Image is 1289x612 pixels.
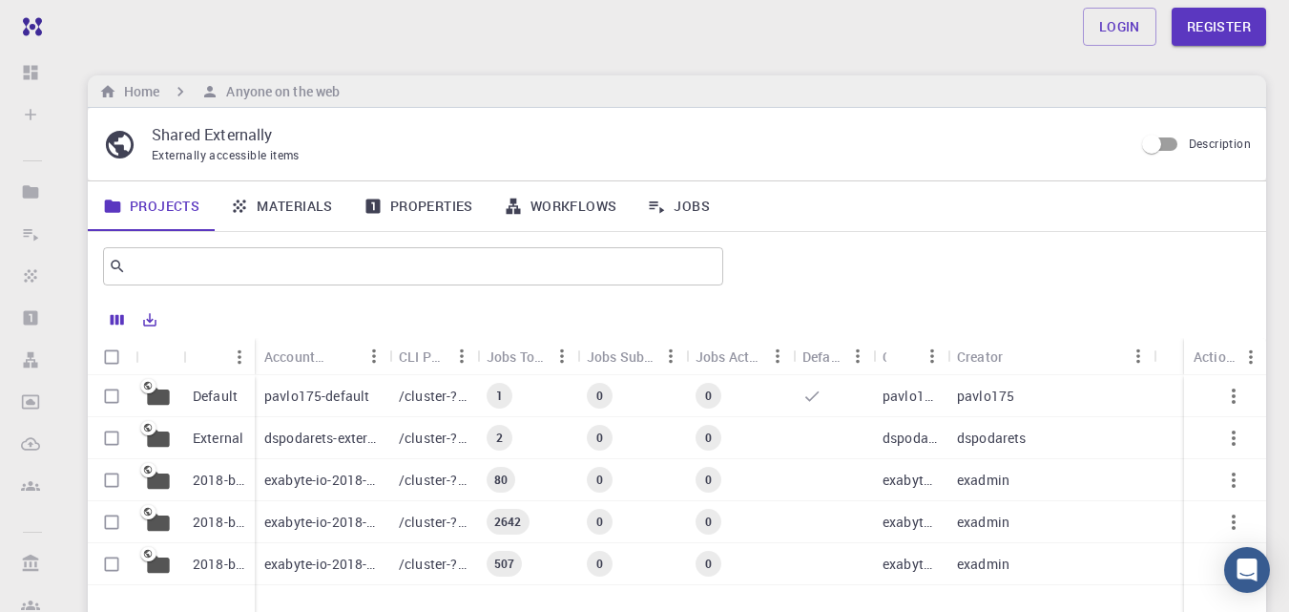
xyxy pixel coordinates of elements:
div: CLI Path [399,338,447,375]
div: Actions [1194,338,1236,375]
p: exadmin [957,513,1009,532]
button: Menu [547,341,577,371]
p: /cluster-???-home/dspodarets/dspodarets-external [399,429,468,448]
div: Name [183,338,255,375]
span: 0 [697,514,719,530]
button: Menu [447,341,477,371]
div: Default [793,338,873,375]
button: Menu [359,341,389,371]
a: Login [1083,8,1156,46]
p: dspodarets [957,429,1027,448]
span: 0 [589,430,611,446]
button: Sort [328,341,359,371]
span: 1 [489,388,510,404]
span: 0 [697,430,719,446]
button: Menu [1236,342,1266,372]
div: Creator [947,338,1154,375]
span: 2642 [487,514,530,530]
button: Columns [101,305,134,335]
p: exadmin [957,471,1009,490]
p: /cluster-???-share/groups/exabyte-io/exabyte-io-2018-bg-study-phase-iii [399,513,468,532]
div: Owner [883,338,886,375]
img: logo [15,17,42,36]
div: Jobs Total [487,338,547,375]
p: pavlo175 [957,387,1014,406]
p: Default [193,387,238,406]
nav: breadcrumb [95,81,343,102]
div: Creator [957,338,1003,375]
span: Description [1189,136,1251,151]
button: Sort [1003,341,1033,371]
p: /cluster-???-share/groups/exabyte-io/exabyte-io-2018-bg-study-phase-i [399,555,468,574]
div: Jobs Active [686,338,793,375]
p: 2018-bg-study-phase-i-ph [193,471,245,490]
p: exabyte-io-2018-bg-study-phase-iii [264,513,380,532]
button: Menu [224,342,255,372]
p: pavlo175 [883,387,938,406]
span: 80 [487,472,515,488]
button: Menu [762,341,793,371]
p: exabyte-io [883,555,938,574]
div: CLI Path [389,338,477,375]
a: Materials [215,181,348,231]
span: 0 [589,556,611,572]
a: Jobs [632,181,725,231]
div: Accounting slug [264,338,328,375]
button: Menu [842,341,873,371]
button: Export [134,305,166,335]
a: Projects [88,181,215,231]
span: 0 [589,514,611,530]
p: 2018-bg-study-phase-III [193,513,245,532]
button: Menu [1123,341,1154,371]
p: exabyte-io-2018-bg-study-phase-i [264,555,380,574]
p: dspodarets-external [264,429,380,448]
p: exabyte-io-2018-bg-study-phase-i-ph [264,471,380,490]
p: exabyte-io [883,513,938,532]
div: Jobs Active [696,338,762,375]
h6: Home [116,81,159,102]
span: 0 [589,472,611,488]
p: exabyte-io [883,471,938,490]
button: Sort [194,342,224,372]
p: pavlo175-default [264,387,369,406]
button: Menu [655,341,686,371]
span: 2 [489,430,510,446]
button: Sort [886,341,917,371]
div: Jobs Subm. [587,338,655,375]
span: 507 [487,556,522,572]
div: Jobs Total [477,338,577,375]
div: Actions [1184,338,1266,375]
button: Menu [917,341,947,371]
p: 2018-bg-study-phase-I [193,555,245,574]
a: Register [1172,8,1266,46]
span: 0 [589,388,611,404]
h6: Anyone on the web [218,81,340,102]
div: Icon [135,338,183,375]
p: exadmin [957,555,1009,574]
a: Workflows [489,181,633,231]
div: Accounting slug [255,338,389,375]
a: Properties [348,181,489,231]
div: Default [802,338,842,375]
div: Open Intercom Messenger [1224,547,1270,593]
p: /cluster-???-home/pavlo175/pavlo175-default [399,387,468,406]
p: /cluster-???-share/groups/exabyte-io/exabyte-io-2018-bg-study-phase-i-ph [399,471,468,490]
p: External [193,429,243,448]
span: 0 [697,556,719,572]
span: Externally accessible items [152,147,300,162]
span: 0 [697,472,719,488]
span: 0 [697,388,719,404]
div: Owner [873,338,947,375]
div: Jobs Subm. [577,338,686,375]
p: Shared Externally [152,123,1118,146]
p: dspodarets [883,429,938,448]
